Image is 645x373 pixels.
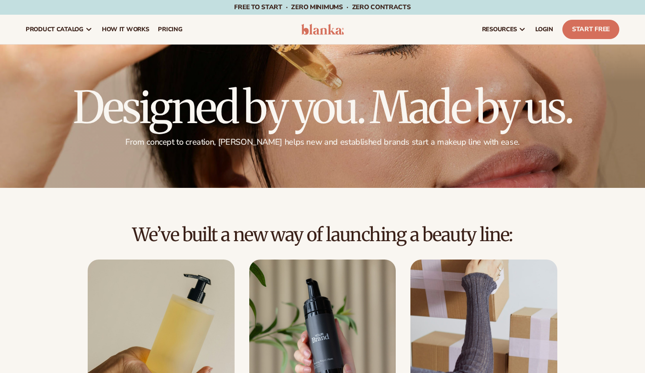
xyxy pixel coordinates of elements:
span: pricing [158,26,182,33]
span: Free to start · ZERO minimums · ZERO contracts [234,3,410,11]
span: resources [482,26,517,33]
span: LOGIN [535,26,553,33]
a: resources [477,15,531,44]
a: product catalog [21,15,97,44]
span: How It Works [102,26,149,33]
h1: Designed by you. Made by us. [26,85,619,130]
a: LOGIN [531,15,558,44]
img: logo [301,24,344,35]
span: product catalog [26,26,84,33]
h2: We’ve built a new way of launching a beauty line: [26,225,619,245]
a: How It Works [97,15,154,44]
a: Start Free [562,20,619,39]
a: pricing [153,15,187,44]
p: From concept to creation, [PERSON_NAME] helps new and established brands start a makeup line with... [26,137,619,147]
